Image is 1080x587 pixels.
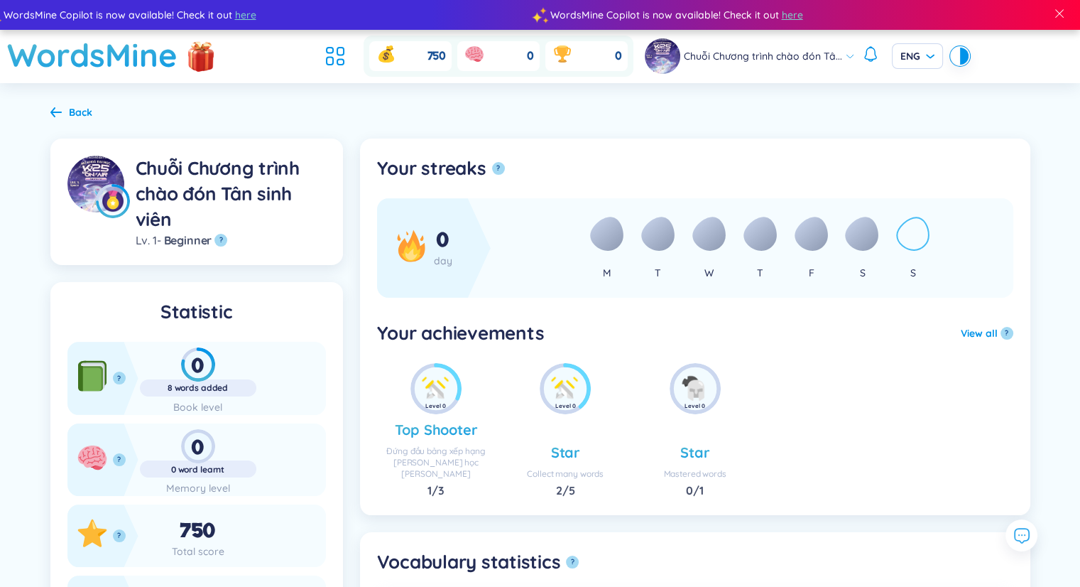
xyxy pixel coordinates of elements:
div: T [655,265,661,281]
button: ? [113,529,126,542]
span: 0 [436,227,449,254]
div: Collect many words [527,468,604,480]
div: Book level [140,399,256,415]
img: achie_mastered_word.png [674,367,716,410]
div: Level 0 [684,402,705,411]
img: achie_new_word.png [415,367,457,410]
div: Level 0 [425,402,446,411]
h5: Vocabulary statistics [377,549,561,575]
div: Mastered words [663,468,726,480]
img: avatar [67,156,124,212]
h5: Your achievements [377,321,545,346]
div: Level 0 [555,402,576,411]
div: / 3 [377,483,495,498]
span: Lv. [136,232,151,248]
button: ? [113,372,126,384]
div: 0 [140,429,256,463]
button: ? [492,162,505,175]
button: View all [961,325,998,341]
div: T [757,265,763,281]
a: WordsMine [7,30,178,80]
div: 8 words added [140,382,256,394]
img: achie_new_word.png [544,367,587,410]
img: avatar [645,38,680,74]
h5: Statistic [67,299,326,325]
span: 750 [427,48,446,64]
div: Star [527,443,604,463]
div: Chuỗi Chương trình chào đón Tân sinh viên [136,156,326,232]
span: 0 [686,483,693,497]
span: 2 [556,483,562,497]
span: here [780,7,802,23]
span: 0 [615,48,622,64]
button: ? [214,234,227,247]
div: M [603,265,611,281]
button: ? [113,453,126,466]
button: ? [566,556,579,569]
div: 1 - [136,232,326,248]
span: 1 [427,483,432,497]
div: S [859,265,865,281]
div: / 1 [663,483,726,498]
div: W [704,265,714,281]
span: Beginner [164,232,212,248]
div: day [434,253,452,269]
div: Total score [140,544,256,559]
div: F [809,265,814,281]
div: 0 word learnt [140,464,256,475]
img: flashSalesIcon.a7f4f837.png [187,34,215,77]
div: Memory level [140,480,256,496]
div: Top Shooter [377,420,495,440]
span: Chuỗi Chương trình chào đón Tâ... [684,48,842,64]
button: ? [1000,327,1013,340]
a: avatar [645,38,684,74]
a: Back [50,107,92,120]
span: 750 [180,517,216,544]
div: 0 [140,348,256,382]
div: Star [663,443,726,463]
div: S [910,265,916,281]
img: level [96,184,130,218]
div: Đứng đầu bảng xếp hạng [PERSON_NAME] học [PERSON_NAME] [377,446,495,480]
div: / 5 [527,483,604,498]
span: here [234,7,255,23]
div: Back [69,104,92,120]
span: 0 [527,48,534,64]
h5: Your streaks [377,156,486,181]
span: ENG [900,49,934,63]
